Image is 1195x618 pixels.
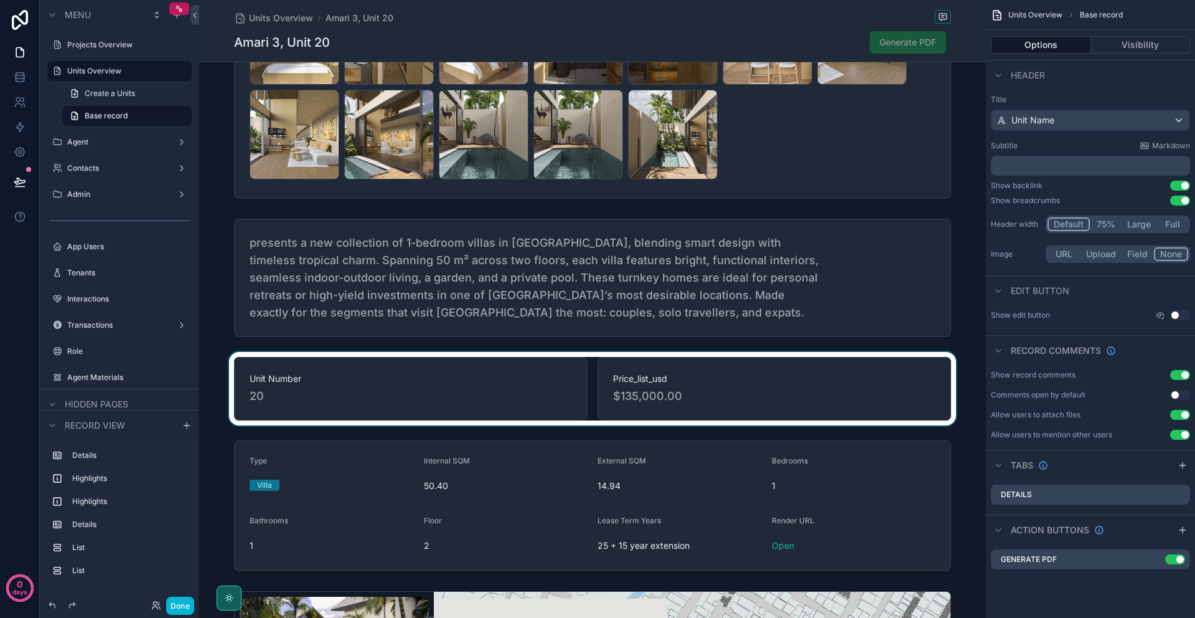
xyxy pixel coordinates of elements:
[1011,459,1033,472] span: Tabs
[1091,36,1191,54] button: Visibility
[85,111,128,121] span: Base record
[1008,10,1062,20] span: Units Overview
[40,440,199,593] div: scrollable content
[1080,10,1123,20] span: Base record
[991,95,1190,105] label: Title
[991,36,1091,54] button: Options
[1011,285,1069,297] span: Edit button
[67,242,189,252] label: App Users
[65,398,128,411] span: Hidden pages
[1154,247,1188,261] button: None
[1011,114,1054,126] span: Unit Name
[1152,141,1190,151] span: Markdown
[991,410,1080,420] div: Allow users to attach files
[1140,141,1190,151] a: Markdown
[67,40,189,50] label: Projects Overview
[234,34,330,51] h1: Amari 3, Unit 20
[67,163,172,173] label: Contacts
[72,473,187,483] label: Highlights
[12,583,27,601] p: days
[1122,217,1156,231] button: Large
[1080,247,1122,261] button: Upload
[1156,217,1188,231] button: Full
[991,110,1190,131] button: Unit Name
[249,12,313,24] span: Units Overview
[62,83,192,103] a: Create a Units
[17,578,22,591] p: 0
[1001,554,1057,564] label: Generate PDF
[1090,217,1122,231] button: 75%
[991,196,1060,206] div: Show breadcrumbs
[72,566,187,576] label: List
[65,419,125,432] span: Record view
[67,294,189,304] label: Interactions
[67,137,172,147] label: Agent
[1047,217,1090,231] button: Default
[166,597,194,615] button: Done
[1011,524,1089,536] span: Action buttons
[991,141,1018,151] label: Subtitle
[991,390,1085,400] div: Comments open by default
[991,310,1050,320] label: Show edit button
[67,268,189,278] label: Tenants
[67,373,189,383] label: Agent Materials
[1011,345,1101,357] span: Record comments
[1047,247,1080,261] button: URL
[991,219,1041,229] label: Header width
[65,9,91,21] span: Menu
[326,12,393,24] a: Amari 3, Unit 20
[991,156,1190,176] div: scrollable content
[85,88,135,98] span: Create a Units
[67,189,172,199] label: Admin
[1001,490,1032,500] label: Details
[991,430,1112,440] div: Allow users to mention other users
[234,12,313,24] a: Units Overview
[72,543,187,553] label: List
[991,370,1075,380] div: Show record comments
[72,497,187,506] label: Highlights
[72,450,187,460] label: Details
[62,106,192,126] a: Base record
[991,181,1043,191] div: Show backlink
[1122,247,1155,261] button: Field
[67,346,189,356] label: Role
[67,320,172,330] label: Transactions
[991,249,1041,259] label: Image
[1011,69,1045,82] span: Header
[67,66,184,76] label: Units Overview
[72,520,187,530] label: Details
